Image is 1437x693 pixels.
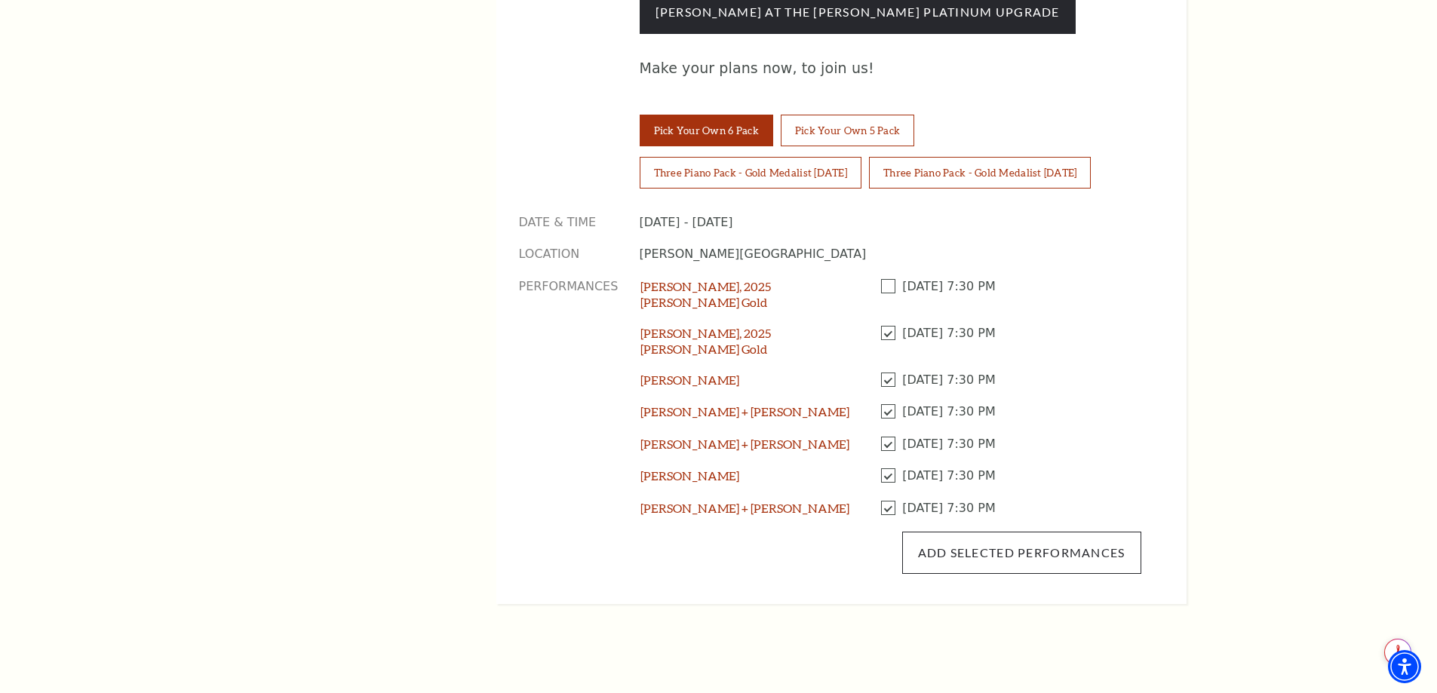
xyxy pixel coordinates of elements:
[1388,650,1421,683] div: Accessibility Menu
[781,115,914,146] button: Pick Your Own 5 Pack
[656,5,1060,19] a: [PERSON_NAME] At The [PERSON_NAME] Platinum Upgrade
[640,246,1141,262] p: [PERSON_NAME][GEOGRAPHIC_DATA]
[881,325,1141,372] div: [DATE] 7:30 PM
[640,373,739,387] a: [PERSON_NAME]
[640,404,849,419] a: [PERSON_NAME] + [PERSON_NAME]
[519,246,617,262] p: Location
[640,157,861,189] button: Three Piano Pack - Gold Medalist [DATE]
[640,326,771,356] a: [PERSON_NAME], 2025 [PERSON_NAME] Gold
[519,278,619,532] p: Performances
[640,57,1130,81] p: Make your plans now, to join us!
[881,372,1141,403] div: [DATE] 7:30 PM
[640,437,849,451] a: [PERSON_NAME] + [PERSON_NAME]
[640,468,739,483] a: [PERSON_NAME]
[881,500,1141,532] div: [DATE] 7:30 PM
[881,278,1141,325] div: [DATE] 7:30 PM
[881,403,1141,435] div: [DATE] 7:30 PM
[640,115,773,146] button: Pick Your Own 6 Pack
[881,468,1141,499] div: [DATE] 7:30 PM
[640,279,771,309] a: [PERSON_NAME], 2025 [PERSON_NAME] Gold
[640,501,849,515] a: [PERSON_NAME] + [PERSON_NAME]
[640,214,1141,231] p: [DATE] - [DATE]
[519,214,617,231] p: Date & Time
[869,157,1091,189] button: Three Piano Pack - Gold Medalist [DATE]
[881,436,1141,468] div: [DATE] 7:30 PM
[902,532,1141,574] button: Add Selected Performances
